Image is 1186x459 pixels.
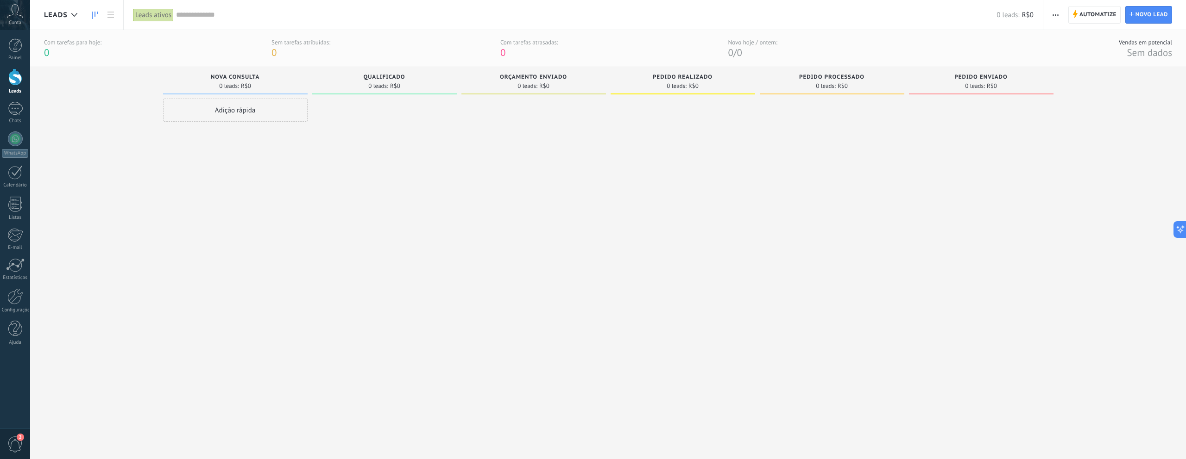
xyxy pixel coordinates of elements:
[500,38,558,46] div: Com tarefas atrasadas:
[688,83,699,89] span: R$0
[271,38,330,46] div: Sem tarefas atribuídas:
[2,88,29,94] div: Leads
[1079,6,1117,23] span: Automatize
[737,46,742,59] span: 0
[219,83,239,89] span: 0 leads:
[500,46,505,59] span: 0
[733,46,737,59] span: /
[317,74,452,82] div: Qualificado
[653,74,713,81] span: Pedido realizado
[2,340,29,346] div: Ajuda
[2,149,28,158] div: WhatsApp
[500,74,567,81] span: Orçamento enviado
[2,182,29,188] div: Calendário
[914,74,1049,82] div: Pedido enviado
[2,245,29,251] div: E-mail
[1127,46,1172,59] span: Sem dados
[667,83,687,89] span: 0 leads:
[17,434,24,441] span: 2
[1049,6,1062,24] button: Mais
[987,83,997,89] span: R$0
[1125,6,1172,24] a: Novo lead
[466,74,601,82] div: Orçamento enviado
[241,83,251,89] span: R$0
[87,6,103,24] a: Leads
[728,38,777,46] div: Novo hoje / ontem:
[368,83,388,89] span: 0 leads:
[728,46,733,59] span: 0
[2,307,29,313] div: Configurações
[517,83,537,89] span: 0 leads:
[539,83,549,89] span: R$0
[1068,6,1121,24] a: Automatize
[211,74,260,81] span: Nova consulta
[44,11,68,19] span: Leads
[271,46,277,59] span: 0
[615,74,751,82] div: Pedido realizado
[838,83,848,89] span: R$0
[2,118,29,124] div: Chats
[2,55,29,61] div: Painel
[764,74,900,82] div: Pedido processado
[103,6,119,24] a: Lista
[816,83,836,89] span: 0 leads:
[9,20,21,26] span: Conta
[2,215,29,221] div: Listas
[965,83,985,89] span: 0 leads:
[168,74,303,82] div: Nova consulta
[163,99,308,122] div: Adição rápida
[1119,38,1172,46] div: Vendas em potencial
[799,74,864,81] span: Pedido processado
[390,83,400,89] span: R$0
[997,11,1019,19] span: 0 leads:
[363,74,405,81] span: Qualificado
[1022,11,1034,19] span: R$0
[954,74,1008,81] span: Pedido enviado
[44,46,49,59] span: 0
[2,275,29,281] div: Estatísticas
[44,38,101,46] div: Com tarefas para hoje:
[1136,6,1168,23] span: Novo lead
[133,8,174,22] div: Leads ativos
